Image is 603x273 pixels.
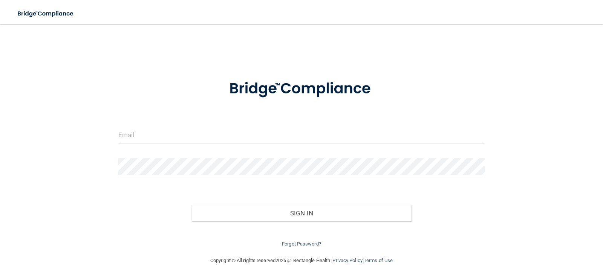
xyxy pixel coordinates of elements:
a: Forgot Password? [282,241,321,247]
img: bridge_compliance_login_screen.278c3ca4.svg [214,69,389,108]
a: Terms of Use [364,258,393,263]
div: Copyright © All rights reserved 2025 @ Rectangle Health | | [164,249,439,273]
button: Sign In [191,205,412,221]
input: Email [118,127,485,143]
a: Privacy Policy [332,258,362,263]
img: bridge_compliance_login_screen.278c3ca4.svg [11,6,81,21]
